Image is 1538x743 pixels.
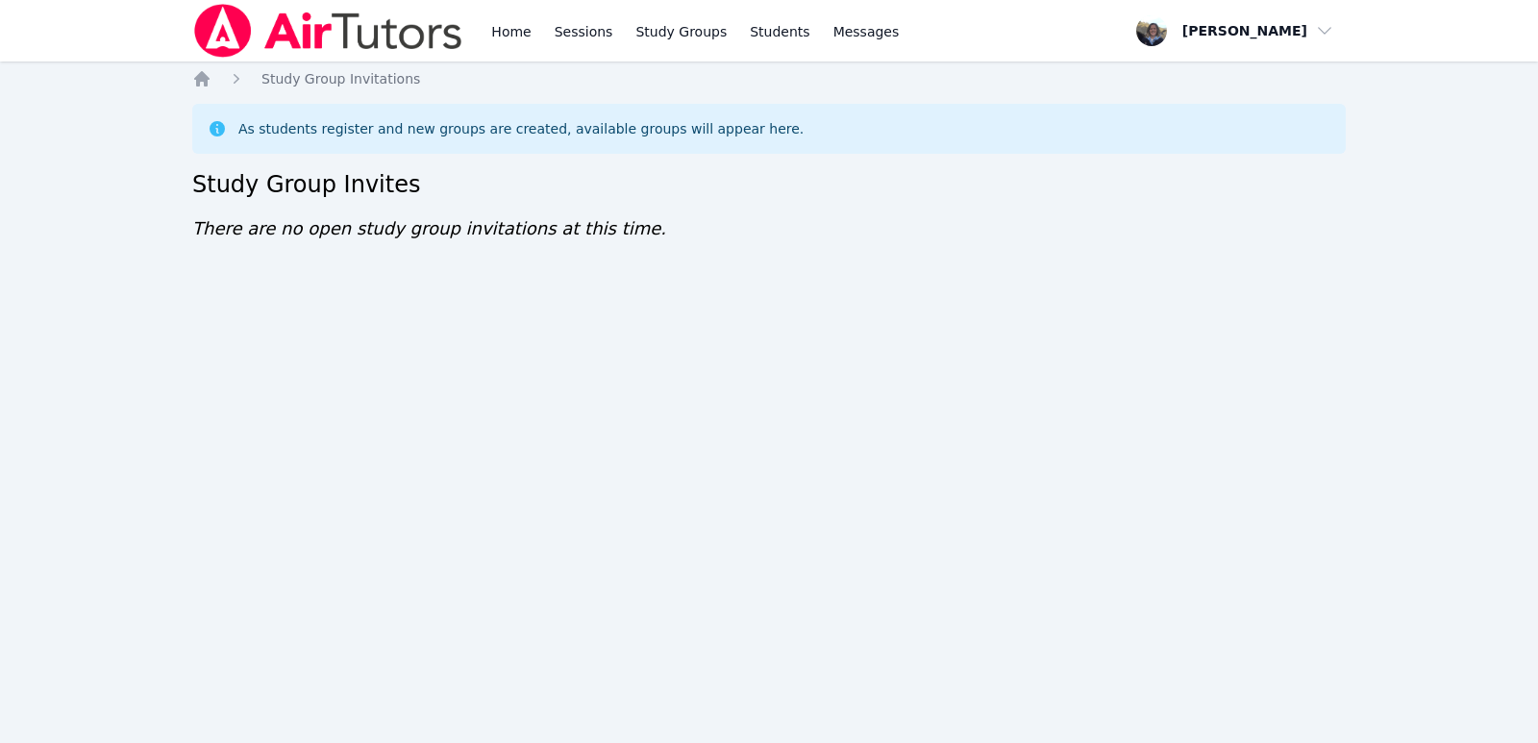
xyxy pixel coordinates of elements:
[833,22,900,41] span: Messages
[261,71,420,87] span: Study Group Invitations
[192,218,666,238] span: There are no open study group invitations at this time.
[261,69,420,88] a: Study Group Invitations
[192,169,1346,200] h2: Study Group Invites
[192,69,1346,88] nav: Breadcrumb
[192,4,464,58] img: Air Tutors
[238,119,804,138] div: As students register and new groups are created, available groups will appear here.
